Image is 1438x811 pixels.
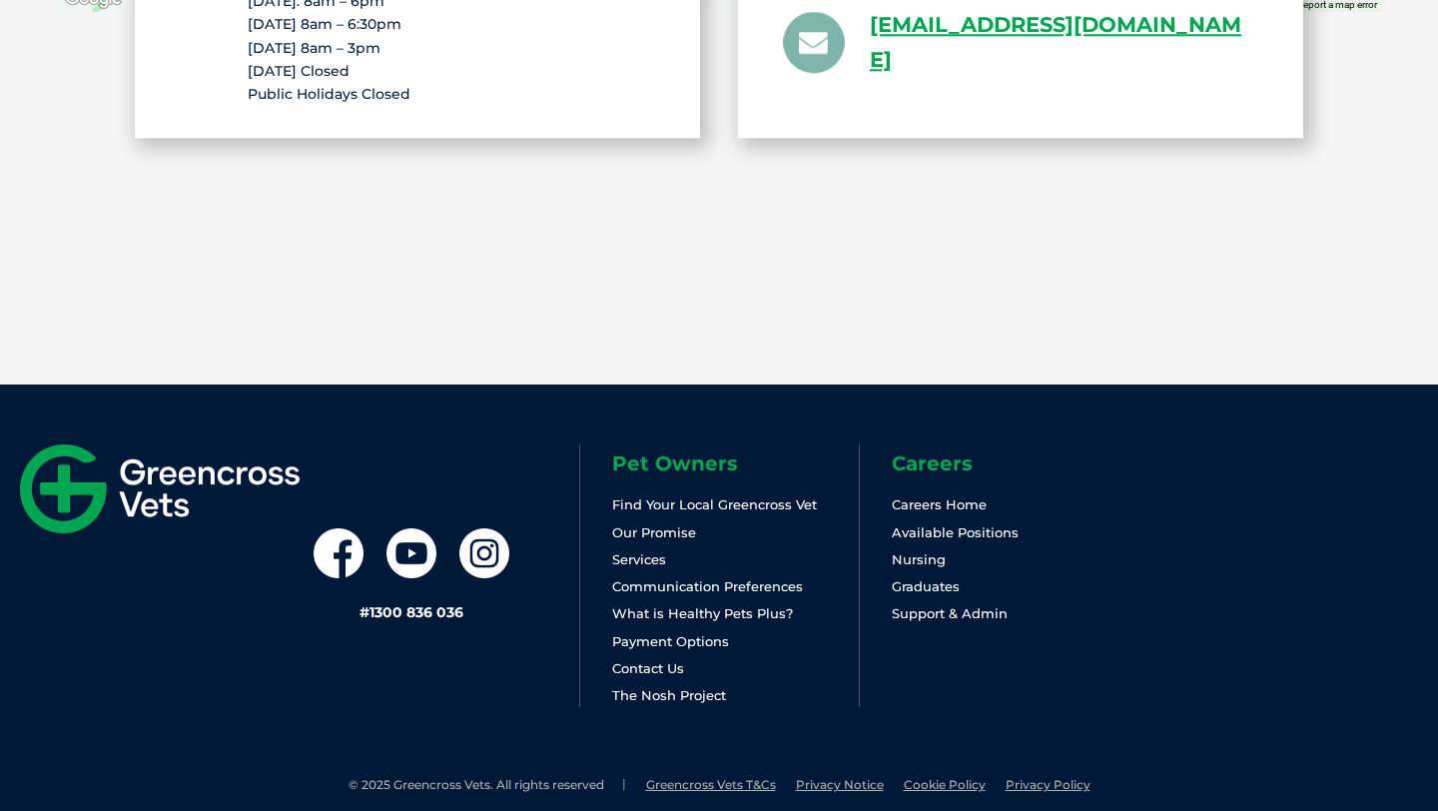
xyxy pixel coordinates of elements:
a: Privacy Policy [1006,777,1090,792]
a: Privacy Notice [796,777,884,792]
a: Greencross Vets T&Cs [646,777,776,792]
h6: Pet Owners [612,453,859,473]
a: Nursing [892,551,946,567]
a: Graduates [892,578,960,594]
li: © 2025 Greencross Vets. All rights reserved [349,777,626,794]
a: #1300 836 036 [359,603,463,621]
a: Available Positions [892,524,1019,540]
a: Our Promise [612,524,696,540]
span: # [359,603,369,621]
a: Cookie Policy [904,777,986,792]
a: Contact Us [612,660,684,676]
a: The Nosh Project [612,687,726,703]
a: Find Your Local Greencross Vet [612,496,817,512]
a: Services [612,551,666,567]
a: Payment Options [612,633,729,649]
h6: Careers [892,453,1138,473]
a: Careers Home [892,496,987,512]
a: [EMAIL_ADDRESS][DOMAIN_NAME] [870,8,1258,78]
a: Support & Admin [892,605,1008,621]
a: What is Healthy Pets Plus? [612,605,793,621]
a: Communication Preferences [612,578,803,594]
